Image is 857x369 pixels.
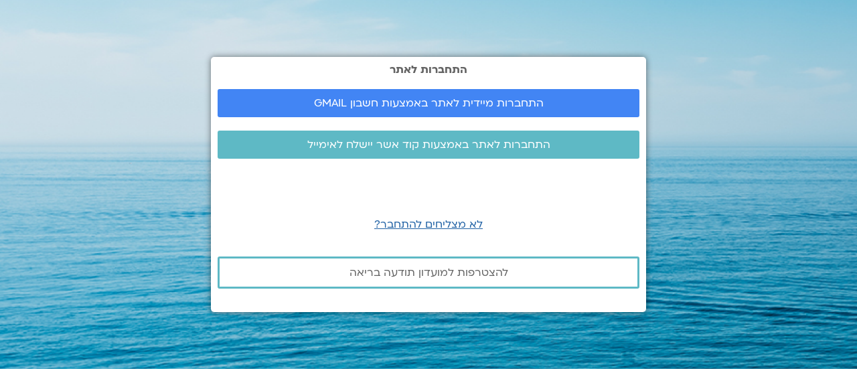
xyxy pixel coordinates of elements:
[349,267,508,279] span: להצטרפות למועדון תודעה בריאה
[307,139,550,151] span: התחברות לאתר באמצעות קוד אשר יישלח לאימייל
[218,64,639,76] h2: התחברות לאתר
[218,131,639,159] a: התחברות לאתר באמצעות קוד אשר יישלח לאימייל
[374,217,483,232] a: לא מצליחים להתחבר?
[314,97,544,109] span: התחברות מיידית לאתר באמצעות חשבון GMAIL
[218,256,639,289] a: להצטרפות למועדון תודעה בריאה
[218,89,639,117] a: התחברות מיידית לאתר באמצעות חשבון GMAIL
